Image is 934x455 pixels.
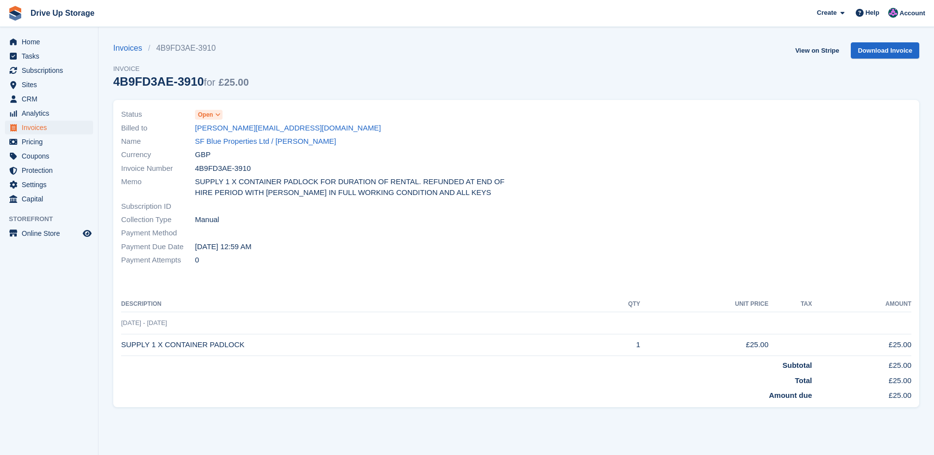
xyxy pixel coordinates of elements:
img: stora-icon-8386f47178a22dfd0bd8f6a31ec36ba5ce8667c1dd55bd0f319d3a0aa187defe.svg [8,6,23,21]
span: GBP [195,149,211,161]
span: Subscription ID [121,201,195,212]
span: Tasks [22,49,81,63]
a: Drive Up Storage [27,5,98,21]
span: Online Store [22,227,81,240]
strong: Total [795,376,812,385]
span: Help [866,8,879,18]
a: menu [5,121,93,134]
a: menu [5,192,93,206]
a: menu [5,178,93,192]
span: Manual [195,214,219,226]
th: Amount [812,296,911,312]
span: Capital [22,192,81,206]
span: Settings [22,178,81,192]
a: menu [5,135,93,149]
td: £25.00 [812,371,911,387]
nav: breadcrumbs [113,42,249,54]
img: Andy [888,8,898,18]
span: Collection Type [121,214,195,226]
a: menu [5,92,93,106]
a: menu [5,35,93,49]
div: 4B9FD3AE-3910 [113,75,249,88]
a: menu [5,78,93,92]
span: Subscriptions [22,64,81,77]
span: Pricing [22,135,81,149]
span: Memo [121,176,195,198]
a: menu [5,64,93,77]
span: Currency [121,149,195,161]
span: CRM [22,92,81,106]
span: Account [900,8,925,18]
span: Invoice [113,64,249,74]
a: Preview store [81,227,93,239]
td: 1 [594,334,640,356]
td: £25.00 [812,334,911,356]
strong: Subtotal [782,361,812,369]
span: Storefront [9,214,98,224]
time: 2025-08-13 23:59:59 UTC [195,241,252,253]
td: £25.00 [640,334,768,356]
span: Payment Method [121,227,195,239]
span: SUPPLY 1 X CONTAINER PADLOCK FOR DURATION OF RENTAL. REFUNDED AT END OF HIRE PERIOD WITH [PERSON_... [195,176,511,198]
span: Protection [22,163,81,177]
a: Download Invoice [851,42,919,59]
a: View on Stripe [791,42,843,59]
span: Open [198,110,213,119]
strong: Amount due [769,391,812,399]
span: for [204,77,215,88]
td: £25.00 [812,386,911,401]
a: Open [195,109,223,120]
span: Status [121,109,195,120]
span: Sites [22,78,81,92]
a: menu [5,106,93,120]
span: Payment Attempts [121,255,195,266]
th: Unit Price [640,296,768,312]
th: Tax [769,296,812,312]
a: SF Blue Properties Ltd / [PERSON_NAME] [195,136,336,147]
span: Billed to [121,123,195,134]
span: 4B9FD3AE-3910 [195,163,251,174]
td: SUPPLY 1 X CONTAINER PADLOCK [121,334,594,356]
span: 0 [195,255,199,266]
span: Invoices [22,121,81,134]
a: menu [5,149,93,163]
a: menu [5,227,93,240]
a: [PERSON_NAME][EMAIL_ADDRESS][DOMAIN_NAME] [195,123,381,134]
span: Coupons [22,149,81,163]
span: Home [22,35,81,49]
span: [DATE] - [DATE] [121,319,167,326]
a: menu [5,49,93,63]
span: £25.00 [219,77,249,88]
span: Invoice Number [121,163,195,174]
a: menu [5,163,93,177]
th: Description [121,296,594,312]
th: QTY [594,296,640,312]
span: Analytics [22,106,81,120]
span: Create [817,8,837,18]
a: Invoices [113,42,148,54]
td: £25.00 [812,356,911,371]
span: Payment Due Date [121,241,195,253]
span: Name [121,136,195,147]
